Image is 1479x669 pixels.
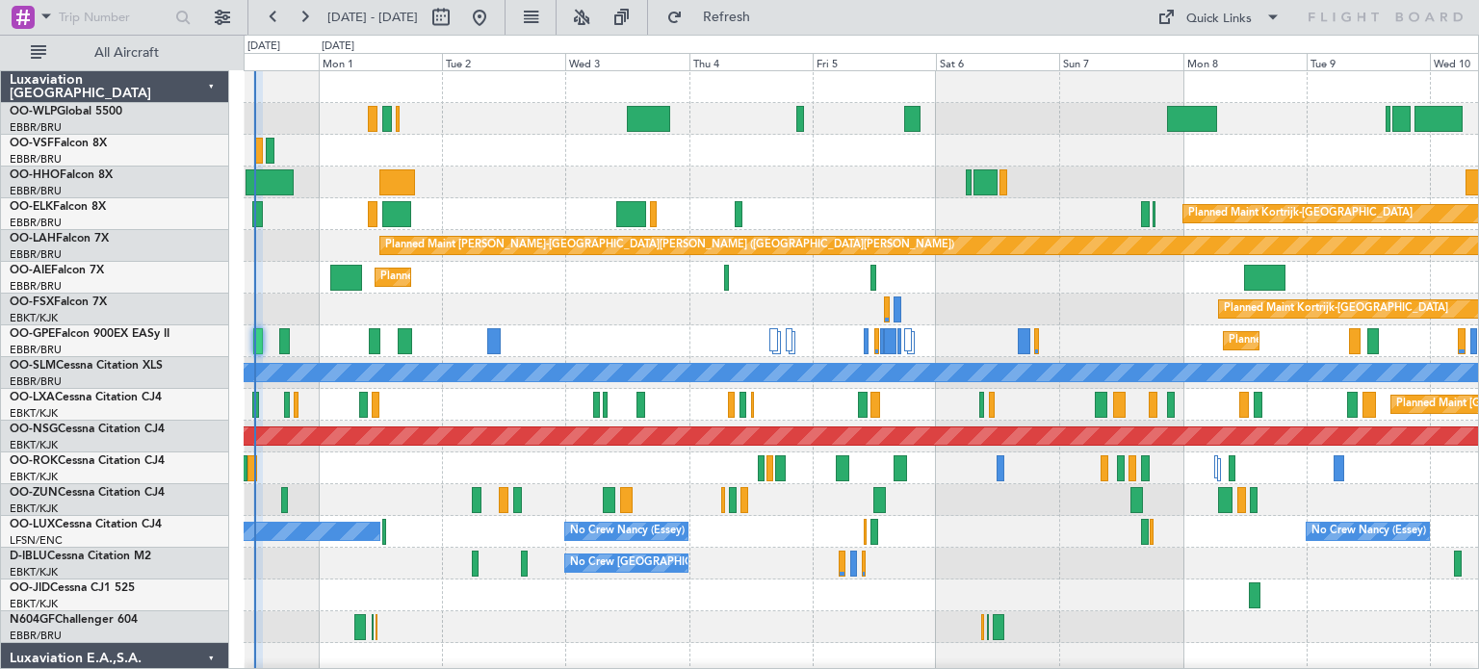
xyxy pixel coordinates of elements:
a: OO-LXACessna Citation CJ4 [10,392,162,403]
span: OO-GPE [10,328,55,340]
a: OO-LAHFalcon 7X [10,233,109,244]
a: EBBR/BRU [10,184,62,198]
span: Refresh [687,11,767,24]
span: OO-LXA [10,392,55,403]
div: No Crew Nancy (Essey) [570,517,685,546]
button: All Aircraft [21,38,209,68]
a: EBBR/BRU [10,120,62,135]
a: EBBR/BRU [10,343,62,357]
span: N604GF [10,614,55,626]
a: OO-NSGCessna Citation CJ4 [10,424,165,435]
a: EBKT/KJK [10,502,58,516]
a: OO-ROKCessna Citation CJ4 [10,455,165,467]
div: Sat 6 [936,53,1059,70]
div: Tue 9 [1307,53,1430,70]
a: OO-VSFFalcon 8X [10,138,107,149]
span: OO-AIE [10,265,51,276]
input: Trip Number [59,3,169,32]
span: OO-LUX [10,519,55,530]
a: N604GFChallenger 604 [10,614,138,626]
button: Refresh [658,2,773,33]
div: Mon 1 [319,53,442,70]
span: OO-HHO [10,169,60,181]
span: OO-ELK [10,201,53,213]
a: OO-HHOFalcon 8X [10,169,113,181]
span: OO-FSX [10,296,54,308]
a: D-IBLUCessna Citation M2 [10,551,151,562]
a: EBBR/BRU [10,216,62,230]
span: OO-ZUN [10,487,58,499]
div: [DATE] [322,39,354,55]
a: EBKT/KJK [10,470,58,484]
div: [DATE] [247,39,280,55]
span: OO-ROK [10,455,58,467]
div: No Crew [GEOGRAPHIC_DATA] ([GEOGRAPHIC_DATA] National) [570,549,893,578]
a: EBBR/BRU [10,374,62,389]
a: OO-FSXFalcon 7X [10,296,107,308]
div: Planned Maint [GEOGRAPHIC_DATA] ([GEOGRAPHIC_DATA]) [380,263,684,292]
a: OO-ELKFalcon 8X [10,201,106,213]
a: OO-GPEFalcon 900EX EASy II [10,328,169,340]
span: OO-WLP [10,106,57,117]
span: OO-VSF [10,138,54,149]
div: Sun 31 [195,53,319,70]
div: Tue 2 [442,53,565,70]
a: LFSN/ENC [10,533,63,548]
a: OO-ZUNCessna Citation CJ4 [10,487,165,499]
div: Planned Maint [PERSON_NAME]-[GEOGRAPHIC_DATA][PERSON_NAME] ([GEOGRAPHIC_DATA][PERSON_NAME]) [385,231,954,260]
a: OO-AIEFalcon 7X [10,265,104,276]
a: EBBR/BRU [10,247,62,262]
a: EBKT/KJK [10,311,58,325]
div: Mon 8 [1183,53,1307,70]
a: EBBR/BRU [10,279,62,294]
a: EBKT/KJK [10,597,58,611]
span: OO-JID [10,582,50,594]
a: OO-JIDCessna CJ1 525 [10,582,135,594]
a: EBBR/BRU [10,152,62,167]
a: EBBR/BRU [10,629,62,643]
span: D-IBLU [10,551,47,562]
div: Wed 3 [565,53,688,70]
span: OO-NSG [10,424,58,435]
div: Thu 4 [689,53,813,70]
span: All Aircraft [50,46,203,60]
a: EBKT/KJK [10,565,58,579]
a: EBKT/KJK [10,406,58,421]
span: OO-LAH [10,233,56,244]
a: OO-LUXCessna Citation CJ4 [10,519,162,530]
span: OO-SLM [10,360,56,372]
div: Sun 7 [1059,53,1182,70]
div: Fri 5 [813,53,936,70]
span: [DATE] - [DATE] [327,9,418,26]
a: EBKT/KJK [10,438,58,452]
a: OO-SLMCessna Citation XLS [10,360,163,372]
a: OO-WLPGlobal 5500 [10,106,122,117]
